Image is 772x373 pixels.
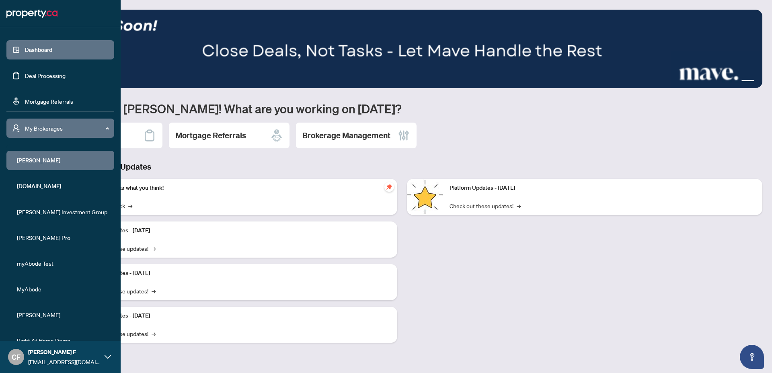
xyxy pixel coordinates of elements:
[740,345,764,369] button: Open asap
[25,46,52,53] a: Dashboard
[450,184,756,193] p: Platform Updates - [DATE]
[450,201,521,210] a: Check out these updates!→
[735,80,738,83] button: 3
[25,124,109,133] span: My Brokerages
[17,336,109,345] span: Right At Home Demo
[17,207,109,216] span: [PERSON_NAME] Investment Group
[28,357,101,366] span: [EMAIL_ADDRESS][DOMAIN_NAME]
[28,348,101,357] span: [PERSON_NAME] F
[407,179,443,215] img: Platform Updates - June 23, 2025
[17,156,109,165] span: [PERSON_NAME]
[42,101,762,116] h1: Welcome back [PERSON_NAME]! What are you working on [DATE]?
[152,244,156,253] span: →
[17,310,109,319] span: [PERSON_NAME]
[12,124,20,132] span: user-switch
[517,201,521,210] span: →
[6,7,57,20] img: logo
[25,98,73,105] a: Mortgage Referrals
[84,184,391,193] p: We want to hear what you think!
[42,10,762,88] img: Slide 3
[152,329,156,338] span: →
[42,161,762,172] h3: Brokerage & Industry Updates
[17,182,109,191] span: [DOMAIN_NAME]
[17,259,109,268] span: myAbode Test
[741,80,754,83] button: 4
[84,312,391,320] p: Platform Updates - [DATE]
[17,233,109,242] span: [PERSON_NAME] Pro
[175,130,246,141] h2: Mortgage Referrals
[25,72,66,79] a: Deal Processing
[729,80,732,83] button: 2
[384,182,394,192] span: pushpin
[12,351,21,363] span: CF
[17,285,109,293] span: MyAbode
[84,269,391,278] p: Platform Updates - [DATE]
[152,287,156,295] span: →
[302,130,390,141] h2: Brokerage Management
[84,226,391,235] p: Platform Updates - [DATE]
[128,201,132,210] span: →
[722,80,725,83] button: 1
